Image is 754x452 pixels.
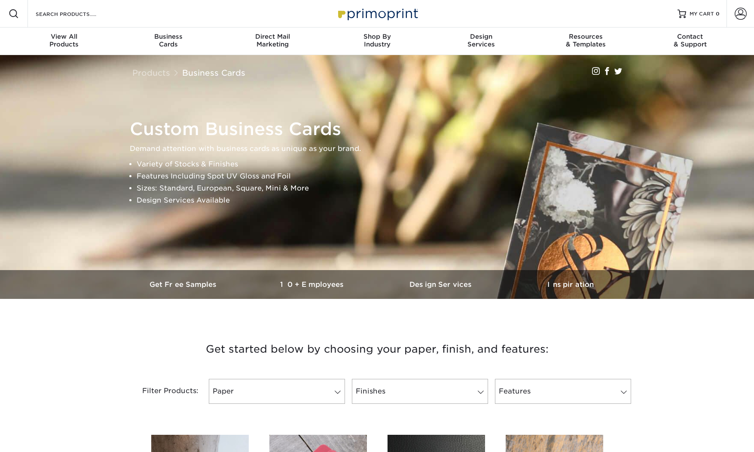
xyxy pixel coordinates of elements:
div: Filter Products: [119,379,205,404]
a: Business Cards [182,68,245,77]
span: Direct Mail [220,33,325,40]
a: Direct MailMarketing [220,28,325,55]
a: Finishes [352,379,488,404]
h3: Get started below by choosing your paper, finish, and features: [126,330,629,369]
li: Features Including Spot UV Gloss and Foil [137,170,632,182]
span: Resources [534,33,638,40]
a: Paper [209,379,345,404]
div: & Support [638,33,742,48]
div: & Templates [534,33,638,48]
a: Resources& Templates [534,28,638,55]
span: View All [12,33,116,40]
div: Products [12,33,116,48]
h3: Inspiration [506,280,635,289]
a: View AllProducts [12,28,116,55]
h3: Get Free Samples [119,280,248,289]
a: Design Services [377,270,506,299]
span: Shop By [325,33,429,40]
a: Features [495,379,631,404]
div: Cards [116,33,220,48]
h1: Custom Business Cards [130,119,632,139]
a: Get Free Samples [119,270,248,299]
h3: Design Services [377,280,506,289]
span: Contact [638,33,742,40]
span: Business [116,33,220,40]
a: Products [132,68,170,77]
div: Services [429,33,534,48]
a: 10+ Employees [248,270,377,299]
div: Marketing [220,33,325,48]
li: Design Services Available [137,194,632,206]
img: Primoprint [334,4,420,23]
span: 0 [716,11,720,17]
a: Shop ByIndustry [325,28,429,55]
li: Variety of Stocks & Finishes [137,158,632,170]
a: DesignServices [429,28,534,55]
p: Demand attention with business cards as unique as your brand. [130,143,632,155]
a: BusinessCards [116,28,220,55]
span: MY CART [690,10,714,18]
input: SEARCH PRODUCTS..... [35,9,119,19]
li: Sizes: Standard, European, Square, Mini & More [137,182,632,194]
a: Contact& Support [638,28,742,55]
h3: 10+ Employees [248,280,377,289]
span: Design [429,33,534,40]
div: Industry [325,33,429,48]
a: Inspiration [506,270,635,299]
